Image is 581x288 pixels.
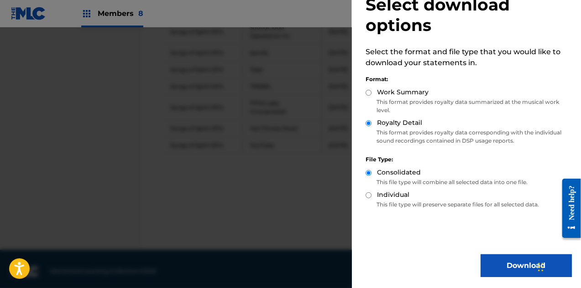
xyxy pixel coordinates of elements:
button: Download [481,254,572,277]
label: Work Summary [377,87,429,97]
label: Royalty Detail [377,118,422,128]
p: This file type will combine all selected data into one file. [366,178,572,186]
p: This format provides royalty data summarized at the musical work level. [366,98,572,114]
img: MLC Logo [11,7,46,20]
label: Consolidated [377,168,421,177]
p: This file type will preserve separate files for all selected data. [366,201,572,209]
div: Format: [366,75,572,83]
p: Select the format and file type that you would like to download your statements in. [366,46,572,68]
label: Individual [377,190,409,200]
p: This format provides royalty data corresponding with the individual sound recordings contained in... [366,129,572,145]
iframe: Chat Widget [535,244,581,288]
span: Members [98,8,143,19]
iframe: Resource Center [555,171,581,245]
div: File Type: [366,155,572,164]
div: Drag [538,253,544,281]
img: Top Rightsholders [81,8,92,19]
span: 8 [138,9,143,18]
